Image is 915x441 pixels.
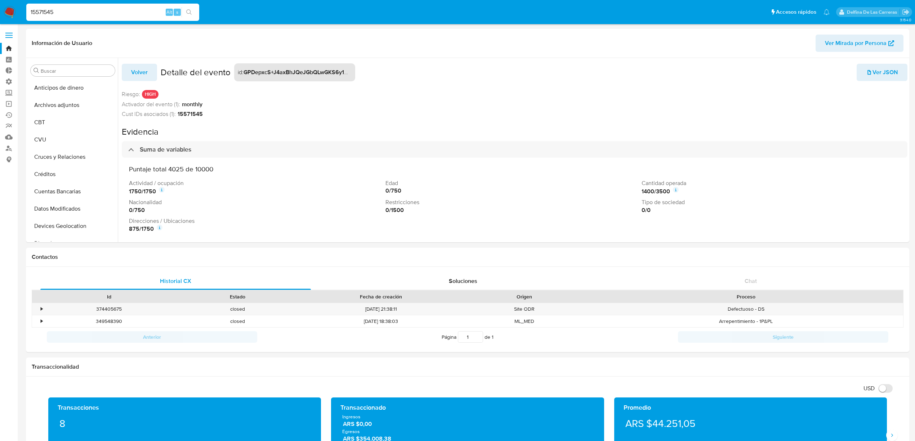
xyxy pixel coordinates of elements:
button: search-icon [182,7,196,17]
strong: 15571545 [178,110,203,118]
div: • [41,318,43,325]
strong: 0 / 750 [129,206,145,214]
p: HIGH [142,90,159,99]
div: closed [173,303,302,315]
div: Id [50,293,168,300]
h2: Evidencia [122,126,907,137]
button: Créditos [28,166,118,183]
button: Direcciones [28,235,118,252]
button: Anticipos de dinero [28,79,118,96]
button: Anterior [47,331,257,343]
div: ML_MED [460,315,589,327]
input: Buscar usuario o caso... [26,8,199,17]
p: delfina.delascarreras@mercadolibre.com [847,9,900,15]
button: Volver [122,64,157,81]
button: Ver JSON [857,64,907,81]
button: Archivos adjuntos [28,96,118,114]
strong: 0 / 750 [385,187,401,195]
h1: Transaccionalidad [32,363,903,370]
p: Restricciones [385,198,639,206]
span: Volver [131,64,148,80]
div: 349548390 [45,315,173,327]
h1: Contactos [32,253,903,261]
div: 374405675 [45,303,173,315]
button: Devices Geolocation [28,217,118,235]
span: s [176,9,178,15]
button: Cuentas Bancarias [28,183,118,200]
div: Site ODR [460,303,589,315]
strong: 1750 / 1750 [129,188,156,195]
div: • [41,306,43,312]
strong: monthly [182,100,202,108]
button: Datos Modificados [28,200,118,217]
span: Historial CX [160,277,191,285]
span: Alt [166,9,172,15]
span: Ver Mirada por Persona [825,35,887,52]
span: 1 [492,333,494,341]
button: CBT [28,114,118,131]
p: Cantidad operada [642,179,895,187]
strong: 0 / 0 [642,206,651,214]
span: Soluciones [449,277,477,285]
p: Tipo de sociedad [642,198,895,206]
span: Chat [745,277,757,285]
a: Salir [902,8,910,16]
span: Accesos rápidos [776,8,816,16]
div: Origen [465,293,584,300]
h1: Información de Usuario [32,40,92,47]
a: Notificaciones [824,9,830,15]
div: closed [173,315,302,327]
strong: 875 / 1750 [129,225,154,233]
h2: Detalle del evento [161,67,231,78]
span: id : [238,68,244,76]
p: Actividad / ocupación [129,179,383,187]
div: [DATE] 21:38:11 [302,303,460,315]
div: [DATE] 18:38:03 [302,315,460,327]
strong: GPDepxcS+J4axBhJQeJGbQLwGKS6y1DaFK1m9mAsL3P123XEkIuTD0tiAX2ctzZmGyICmpUdGA5lTIoHnb6VCA== [244,68,535,76]
span: Riesgo : [122,90,140,98]
button: Siguiente [678,331,888,343]
div: Fecha de creación [307,293,455,300]
p: Nacionalidad [129,198,383,206]
strong: 1400 / 3500 [642,188,670,195]
input: Buscar [41,68,112,74]
span: Página de [442,331,494,343]
button: Buscar [34,68,39,73]
strong: 0 / 1500 [385,206,404,214]
span: Cust IDs asociados (1): [122,110,176,118]
button: Cruces y Relaciones [28,148,118,166]
div: Defectuoso - DS [589,303,903,315]
button: Ver Mirada por Persona [816,35,903,52]
h3: Puntaje total 4025 de 10000 [129,165,900,173]
span: Activador del evento (1): [122,100,180,108]
button: CVU [28,131,118,148]
div: Suma de variables [122,141,907,158]
div: Arrepentimiento - 1P&PL [589,315,903,327]
p: Direcciones / Ubicaciones [129,217,383,225]
h3: Suma de variables [140,145,191,153]
div: Estado [178,293,297,300]
div: Proceso [594,293,898,300]
span: Ver JSON [866,64,898,80]
p: Edad [385,179,639,187]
